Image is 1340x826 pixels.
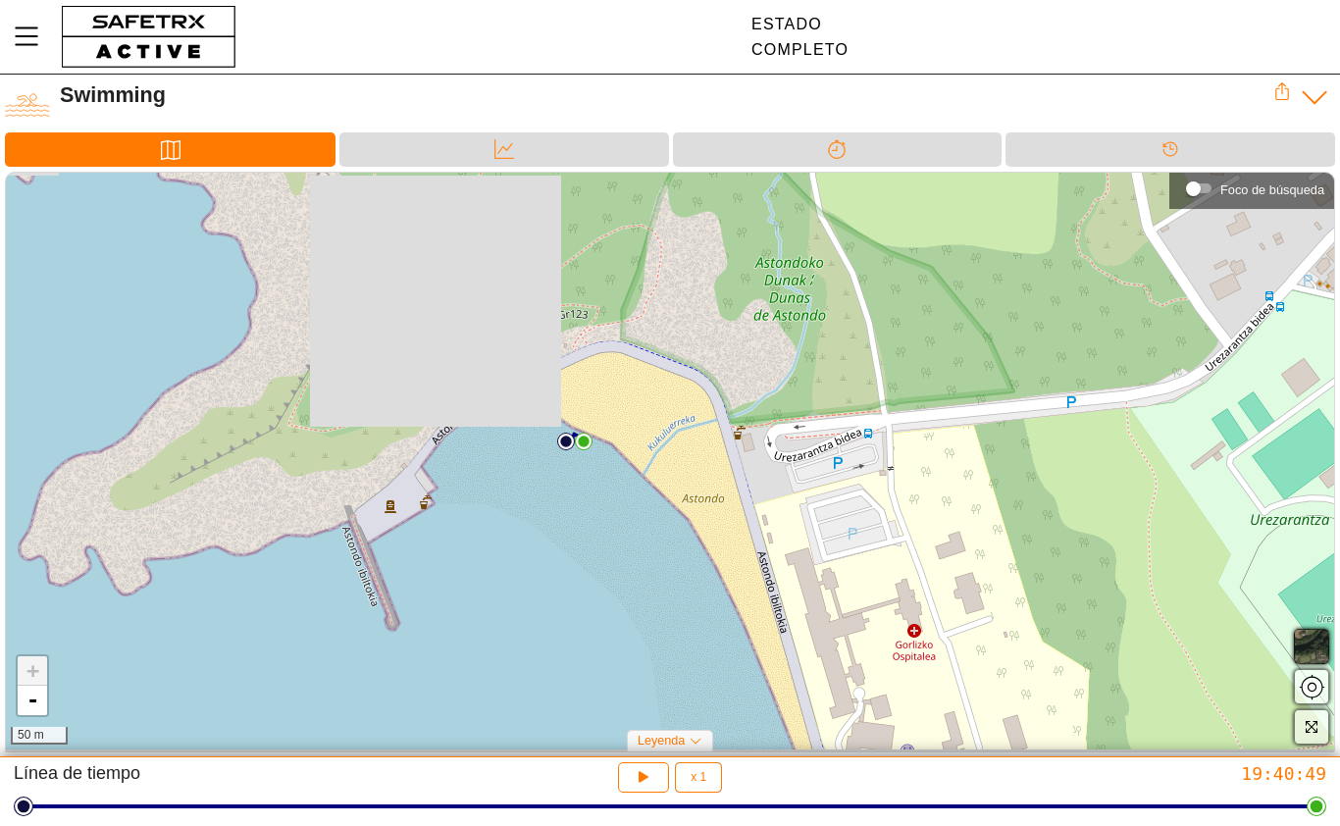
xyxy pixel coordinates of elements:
[5,132,335,167] div: Mapa
[18,656,47,686] a: Zoom in
[14,762,447,793] div: Línea de tiempo
[339,132,669,167] div: Datos
[1179,174,1324,203] div: Foco de búsqueda
[557,433,575,450] img: PathStart.svg
[638,734,685,748] span: Leyenda
[893,762,1326,785] div: 19:40:49
[751,16,849,33] div: Estado
[673,132,1003,167] div: Divisiones
[11,727,68,745] div: 50 m
[691,771,706,783] span: x 1
[751,41,849,59] div: Completo
[5,82,50,128] img: SWIMMING.svg
[1220,182,1324,197] div: Foco de búsqueda
[575,433,593,450] img: PathEnd.svg
[1005,132,1335,167] div: Línea de tiempo
[60,82,1273,108] div: Swimming
[675,762,722,793] button: x 1
[18,686,47,715] a: Zoom out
